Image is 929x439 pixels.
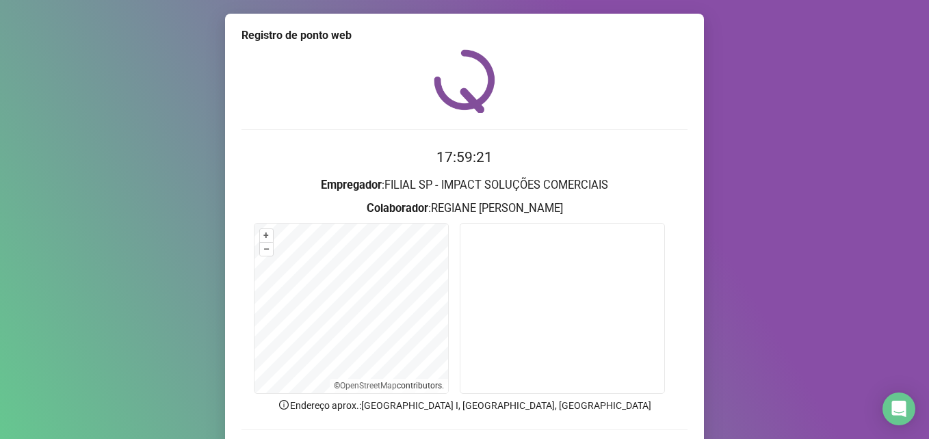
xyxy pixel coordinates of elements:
strong: Empregador [321,178,382,191]
span: info-circle [278,399,290,411]
img: QRPoint [434,49,495,113]
strong: Colaborador [367,202,428,215]
time: 17:59:21 [436,149,493,165]
p: Endereço aprox. : [GEOGRAPHIC_DATA] I, [GEOGRAPHIC_DATA], [GEOGRAPHIC_DATA] [241,398,688,413]
h3: : REGIANE [PERSON_NAME] [241,200,688,217]
h3: : FILIAL SP - IMPACT SOLUÇÕES COMERCIAIS [241,176,688,194]
button: + [260,229,273,242]
div: Registro de ponto web [241,27,688,44]
button: – [260,243,273,256]
a: OpenStreetMap [340,381,397,390]
li: © contributors. [334,381,444,390]
div: Open Intercom Messenger [882,393,915,425]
